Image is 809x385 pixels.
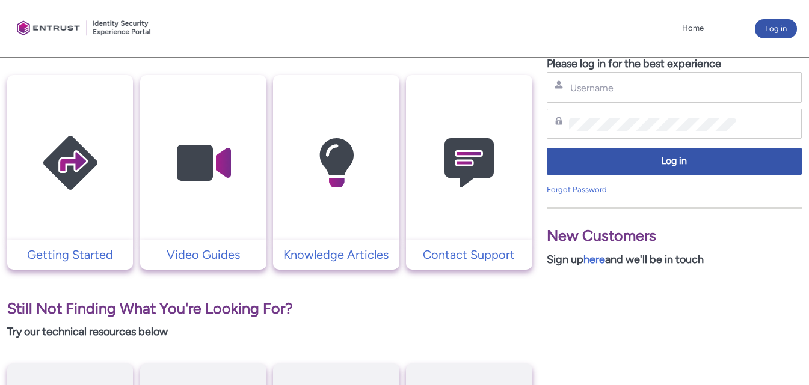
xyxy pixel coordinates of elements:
img: Contact Support [412,99,526,228]
a: here [583,253,605,266]
button: Log in [755,19,797,38]
a: Knowledge Articles [273,246,399,264]
p: Try our technical resources below [7,324,532,340]
p: Getting Started [13,246,127,264]
a: Forgot Password [547,185,607,194]
input: Username [569,82,737,94]
p: Knowledge Articles [279,246,393,264]
a: Contact Support [406,246,532,264]
img: Getting Started [13,99,128,228]
a: Getting Started [7,246,133,264]
img: Knowledge Articles [279,99,393,228]
span: Log in [555,154,794,168]
p: Sign up and we'll be in touch [547,252,802,268]
a: Video Guides [140,246,266,264]
button: Log in [547,148,802,175]
p: Still Not Finding What You're Looking For? [7,297,532,320]
p: Contact Support [412,246,526,264]
p: Please log in for the best experience [547,56,802,72]
p: New Customers [547,225,802,247]
img: Video Guides [146,99,260,228]
a: Home [679,19,707,37]
p: Video Guides [146,246,260,264]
